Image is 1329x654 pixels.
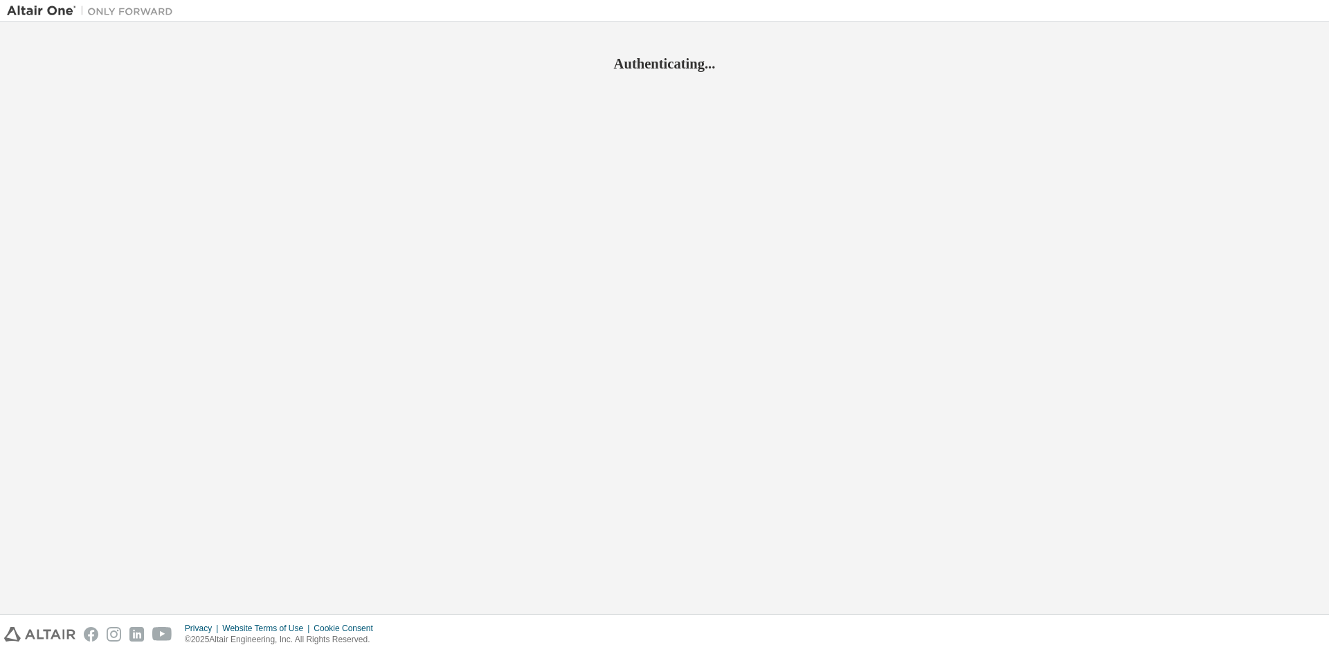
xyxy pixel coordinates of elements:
[84,627,98,642] img: facebook.svg
[185,623,222,634] div: Privacy
[152,627,172,642] img: youtube.svg
[107,627,121,642] img: instagram.svg
[7,55,1322,73] h2: Authenticating...
[129,627,144,642] img: linkedin.svg
[4,627,75,642] img: altair_logo.svg
[7,4,180,18] img: Altair One
[185,634,381,646] p: © 2025 Altair Engineering, Inc. All Rights Reserved.
[314,623,381,634] div: Cookie Consent
[222,623,314,634] div: Website Terms of Use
